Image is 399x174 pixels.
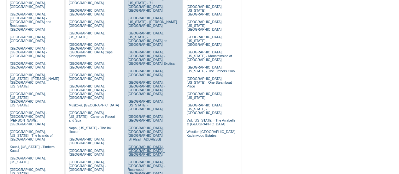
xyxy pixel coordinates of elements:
[10,130,53,141] a: [GEOGRAPHIC_DATA], [US_STATE] - The Islands of [GEOGRAPHIC_DATA]
[10,1,46,9] a: [GEOGRAPHIC_DATA], [GEOGRAPHIC_DATA]
[69,31,105,39] a: [GEOGRAPHIC_DATA], [US_STATE]
[127,115,163,122] a: [GEOGRAPHIC_DATA], [GEOGRAPHIC_DATA]
[186,65,235,73] a: [GEOGRAPHIC_DATA], [US_STATE] - The Timbers Club
[69,73,105,81] a: [GEOGRAPHIC_DATA], [GEOGRAPHIC_DATA]
[186,50,232,62] a: [GEOGRAPHIC_DATA], [US_STATE] - Mountainside at [GEOGRAPHIC_DATA]
[10,156,46,164] a: [GEOGRAPHIC_DATA], [US_STATE]
[186,20,222,31] a: [GEOGRAPHIC_DATA], [US_STATE] - [GEOGRAPHIC_DATA]
[10,62,46,69] a: [GEOGRAPHIC_DATA], [GEOGRAPHIC_DATA]
[69,62,105,69] a: [GEOGRAPHIC_DATA], [GEOGRAPHIC_DATA]
[10,46,47,58] a: [GEOGRAPHIC_DATA] - [GEOGRAPHIC_DATA] - [GEOGRAPHIC_DATA]
[186,130,237,137] a: Whistler, [GEOGRAPHIC_DATA] - Kadenwood Estates
[127,99,163,111] a: [GEOGRAPHIC_DATA], [US_STATE] - [GEOGRAPHIC_DATA]
[186,35,222,46] a: [GEOGRAPHIC_DATA], [US_STATE] - [GEOGRAPHIC_DATA]
[127,126,164,141] a: [GEOGRAPHIC_DATA], [GEOGRAPHIC_DATA] - [GEOGRAPHIC_DATA][STREET_ADDRESS]
[69,43,113,58] a: [GEOGRAPHIC_DATA], [GEOGRAPHIC_DATA] - [GEOGRAPHIC_DATA] Cape Kidnappers
[127,31,167,46] a: [GEOGRAPHIC_DATA], [US_STATE] - [GEOGRAPHIC_DATA] on [GEOGRAPHIC_DATA]
[10,145,55,153] a: Kaua'i, [US_STATE] - Timbers Kaua'i
[69,103,119,107] a: Muskoka, [GEOGRAPHIC_DATA]
[10,92,46,107] a: [GEOGRAPHIC_DATA], [US_STATE] - [GEOGRAPHIC_DATA], [US_STATE]
[127,16,177,27] a: [GEOGRAPHIC_DATA], [US_STATE] - [PERSON_NAME][GEOGRAPHIC_DATA]
[69,137,105,145] a: [GEOGRAPHIC_DATA], [GEOGRAPHIC_DATA]
[69,149,105,156] a: [GEOGRAPHIC_DATA], [GEOGRAPHIC_DATA]
[69,9,105,16] a: [GEOGRAPHIC_DATA], [GEOGRAPHIC_DATA]
[69,84,106,99] a: [GEOGRAPHIC_DATA], [GEOGRAPHIC_DATA] - [GEOGRAPHIC_DATA] [GEOGRAPHIC_DATA]
[186,118,235,126] a: Vail, [US_STATE] - The Arrabelle at [GEOGRAPHIC_DATA]
[69,20,105,27] a: [GEOGRAPHIC_DATA], [GEOGRAPHIC_DATA]
[10,12,51,31] a: [GEOGRAPHIC_DATA], [GEOGRAPHIC_DATA] - [GEOGRAPHIC_DATA] and Residences [GEOGRAPHIC_DATA]
[127,145,164,156] a: [GEOGRAPHIC_DATA], [GEOGRAPHIC_DATA] - [GEOGRAPHIC_DATA]
[186,103,222,115] a: [GEOGRAPHIC_DATA], [US_STATE] - [GEOGRAPHIC_DATA]
[10,111,47,126] a: [GEOGRAPHIC_DATA] - [GEOGRAPHIC_DATA][PERSON_NAME], [GEOGRAPHIC_DATA]
[127,81,164,96] a: [GEOGRAPHIC_DATA], [GEOGRAPHIC_DATA] - [GEOGRAPHIC_DATA] [GEOGRAPHIC_DATA]
[10,35,46,43] a: [GEOGRAPHIC_DATA], [GEOGRAPHIC_DATA]
[127,69,163,77] a: [GEOGRAPHIC_DATA], [GEOGRAPHIC_DATA]
[69,160,106,171] a: [GEOGRAPHIC_DATA], [GEOGRAPHIC_DATA] - [GEOGRAPHIC_DATA]
[186,92,222,99] a: [GEOGRAPHIC_DATA], [US_STATE]
[186,5,222,16] a: [GEOGRAPHIC_DATA], [US_STATE] - [GEOGRAPHIC_DATA]
[127,50,174,65] a: [GEOGRAPHIC_DATA], [GEOGRAPHIC_DATA] - [GEOGRAPHIC_DATA], [GEOGRAPHIC_DATA] Exotica
[186,77,232,88] a: [GEOGRAPHIC_DATA], [US_STATE] - One Steamboat Place
[69,126,112,134] a: Napa, [US_STATE] - The Ink House
[69,111,115,122] a: [GEOGRAPHIC_DATA], [US_STATE] - Carneros Resort and Spa
[10,73,59,88] a: [GEOGRAPHIC_DATA], [US_STATE] - [PERSON_NAME][GEOGRAPHIC_DATA], [US_STATE]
